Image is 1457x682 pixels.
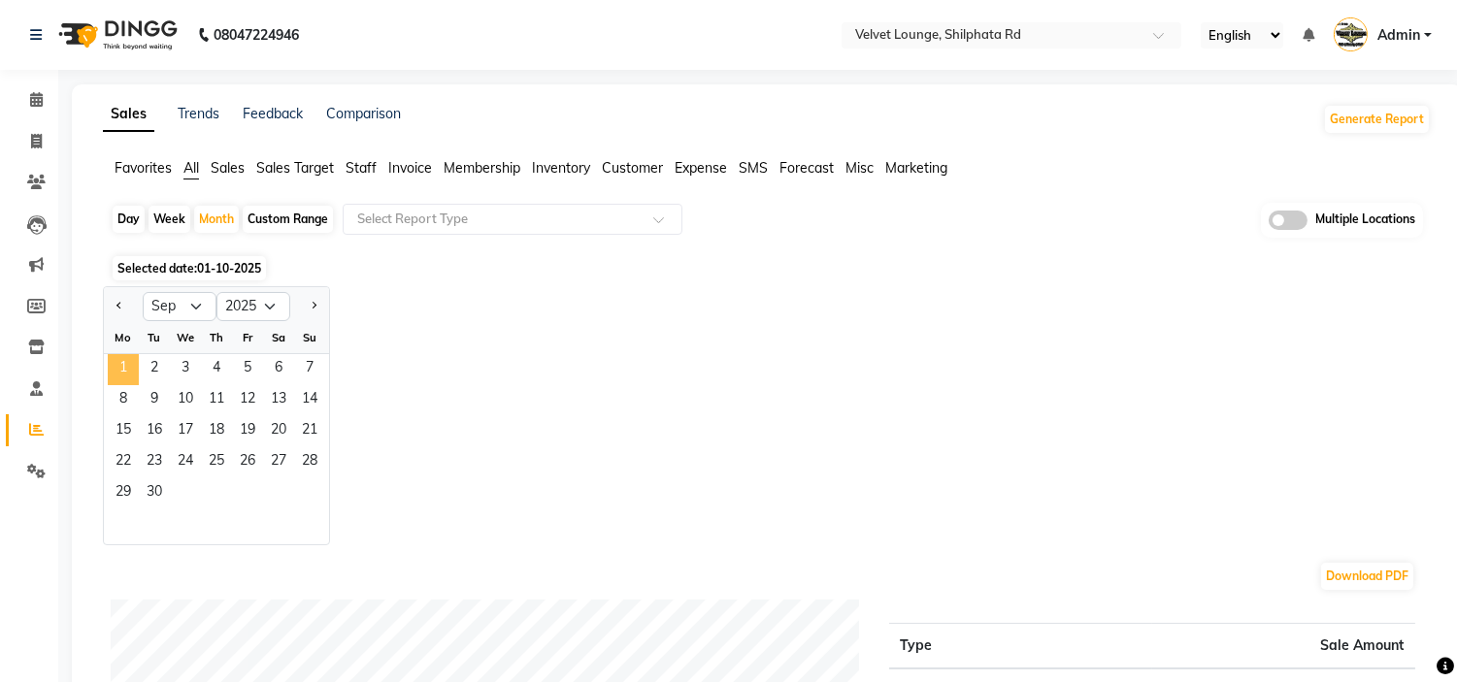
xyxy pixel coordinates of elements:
span: 24 [170,447,201,478]
span: Membership [444,159,520,177]
a: Trends [178,105,219,122]
span: Invoice [388,159,432,177]
div: Tuesday, September 2, 2025 [139,354,170,385]
div: We [170,322,201,353]
div: Tuesday, September 30, 2025 [139,478,170,509]
span: 26 [232,447,263,478]
div: Fr [232,322,263,353]
span: 14 [294,385,325,416]
div: Sunday, September 28, 2025 [294,447,325,478]
b: 08047224946 [214,8,299,62]
div: Monday, September 22, 2025 [108,447,139,478]
div: Friday, September 5, 2025 [232,354,263,385]
div: Thursday, September 11, 2025 [201,385,232,416]
span: 01-10-2025 [197,261,261,276]
span: 4 [201,354,232,385]
button: Previous month [112,291,127,322]
div: Friday, September 19, 2025 [232,416,263,447]
div: Monday, September 1, 2025 [108,354,139,385]
span: 3 [170,354,201,385]
span: 7 [294,354,325,385]
div: Saturday, September 20, 2025 [263,416,294,447]
div: Thursday, September 25, 2025 [201,447,232,478]
span: 28 [294,447,325,478]
a: Feedback [243,105,303,122]
div: Saturday, September 13, 2025 [263,385,294,416]
span: Multiple Locations [1315,211,1415,230]
div: Wednesday, September 10, 2025 [170,385,201,416]
span: 5 [232,354,263,385]
div: Month [194,206,239,233]
span: Admin [1377,25,1420,46]
a: Comparison [326,105,401,122]
span: 19 [232,416,263,447]
span: 12 [232,385,263,416]
div: Friday, September 26, 2025 [232,447,263,478]
span: 1 [108,354,139,385]
button: Generate Report [1325,106,1429,133]
div: Tu [139,322,170,353]
div: Wednesday, September 17, 2025 [170,416,201,447]
span: Expense [675,159,727,177]
div: Sa [263,322,294,353]
div: Custom Range [243,206,333,233]
a: Sales [103,97,154,132]
div: Day [113,206,145,233]
span: 29 [108,478,139,509]
span: 16 [139,416,170,447]
th: Type [889,623,1152,668]
span: SMS [739,159,768,177]
div: Sunday, September 21, 2025 [294,416,325,447]
span: 15 [108,416,139,447]
div: Saturday, September 27, 2025 [263,447,294,478]
span: 13 [263,385,294,416]
div: Tuesday, September 23, 2025 [139,447,170,478]
span: Marketing [885,159,947,177]
span: 30 [139,478,170,509]
span: Staff [346,159,377,177]
div: Monday, September 15, 2025 [108,416,139,447]
div: Wednesday, September 24, 2025 [170,447,201,478]
div: Sunday, September 7, 2025 [294,354,325,385]
span: Customer [602,159,663,177]
img: logo [50,8,182,62]
span: Sales [211,159,245,177]
span: 21 [294,416,325,447]
span: 6 [263,354,294,385]
div: Friday, September 12, 2025 [232,385,263,416]
div: Thursday, September 4, 2025 [201,354,232,385]
div: Week [149,206,190,233]
select: Select year [216,292,290,321]
span: 11 [201,385,232,416]
div: Sunday, September 14, 2025 [294,385,325,416]
span: 27 [263,447,294,478]
button: Next month [306,291,321,322]
span: Favorites [115,159,172,177]
span: 17 [170,416,201,447]
div: Saturday, September 6, 2025 [263,354,294,385]
div: Th [201,322,232,353]
div: Mo [108,322,139,353]
div: Monday, September 29, 2025 [108,478,139,509]
img: Admin [1334,17,1368,51]
th: Sale Amount [1152,623,1415,668]
span: Sales Target [256,159,334,177]
span: Selected date: [113,256,266,280]
div: Tuesday, September 16, 2025 [139,416,170,447]
div: Tuesday, September 9, 2025 [139,385,170,416]
span: 2 [139,354,170,385]
span: 25 [201,447,232,478]
span: Inventory [532,159,590,177]
span: Forecast [779,159,834,177]
span: 23 [139,447,170,478]
span: 8 [108,385,139,416]
div: Monday, September 8, 2025 [108,385,139,416]
select: Select month [143,292,216,321]
span: 9 [139,385,170,416]
span: Misc [845,159,874,177]
span: 18 [201,416,232,447]
span: 20 [263,416,294,447]
button: Download PDF [1321,563,1413,590]
div: Su [294,322,325,353]
span: 10 [170,385,201,416]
